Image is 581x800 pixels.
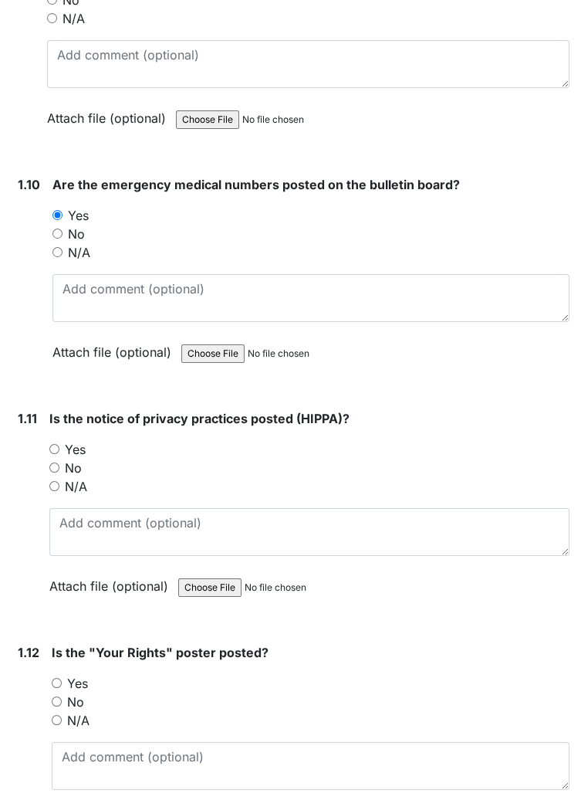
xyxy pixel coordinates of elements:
input: No [49,463,59,473]
input: N/A [47,13,57,23]
input: N/A [49,481,59,491]
label: N/A [68,243,90,262]
label: N/A [62,9,85,28]
input: No [52,697,62,707]
label: Attach file (optional) [52,334,177,361]
label: No [65,459,82,477]
label: Yes [68,206,89,225]
label: 1.12 [18,643,39,662]
label: N/A [67,711,90,730]
label: 1.11 [18,409,37,428]
span: Is the "Your Rights" poster posted? [52,645,269,660]
input: N/A [52,247,62,257]
label: N/A [65,477,87,496]
label: Yes [67,674,88,693]
label: Attach file (optional) [49,568,174,595]
span: Are the emergency medical numbers posted on the bulletin board? [52,177,460,192]
input: N/A [52,715,62,725]
label: Attach file (optional) [47,100,172,127]
input: No [52,229,62,239]
input: Yes [49,444,59,454]
input: Yes [52,210,62,220]
label: Yes [65,440,86,459]
span: Is the notice of privacy practices posted (HIPPA)? [49,411,350,426]
input: Yes [52,678,62,688]
label: No [67,693,84,711]
label: 1.10 [18,175,40,194]
label: No [68,225,85,243]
